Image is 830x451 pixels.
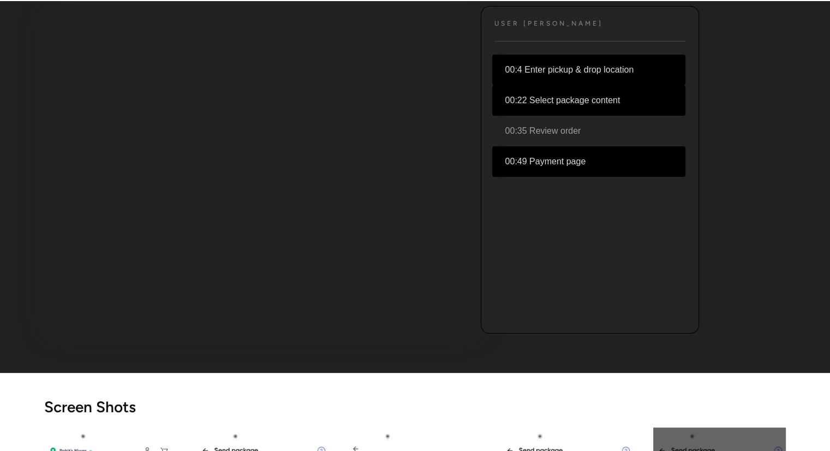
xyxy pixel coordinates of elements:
li: 00:22 Select package content [492,85,685,116]
h2: Screen Shots [44,399,786,414]
li: 00:4 Enter pickup & drop location [492,55,685,85]
h4: User [PERSON_NAME] [494,20,603,28]
li: 00:49 Payment page [492,146,685,177]
li: 00:35 Review order [492,116,685,146]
